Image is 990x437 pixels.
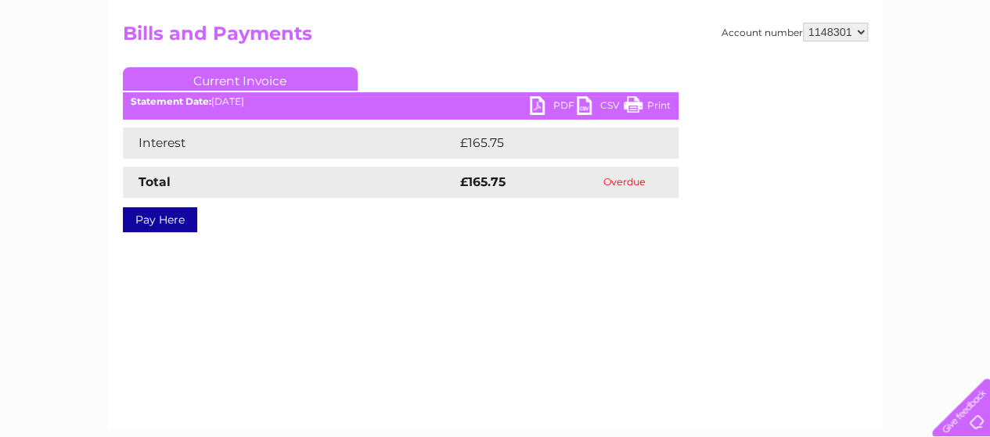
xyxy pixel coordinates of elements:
a: 0333 014 3131 [695,8,803,27]
a: Blog [854,66,877,78]
b: Statement Date: [131,95,211,107]
a: PDF [530,96,577,119]
a: Telecoms [797,66,844,78]
a: Log out [938,66,975,78]
img: logo.png [34,41,114,88]
td: Interest [123,127,456,159]
a: Pay Here [123,207,197,232]
strong: £165.75 [460,174,506,189]
td: £165.75 [456,127,650,159]
strong: Total [139,174,171,189]
div: Clear Business is a trading name of Verastar Limited (registered in [GEOGRAPHIC_DATA] No. 3667643... [126,9,866,76]
div: Account number [722,23,868,41]
a: Water [715,66,744,78]
a: Current Invoice [123,67,358,91]
a: Contact [886,66,924,78]
td: Overdue [571,167,679,198]
div: [DATE] [123,96,679,107]
a: CSV [577,96,624,119]
a: Energy [754,66,788,78]
h2: Bills and Payments [123,23,868,52]
a: Print [624,96,671,119]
